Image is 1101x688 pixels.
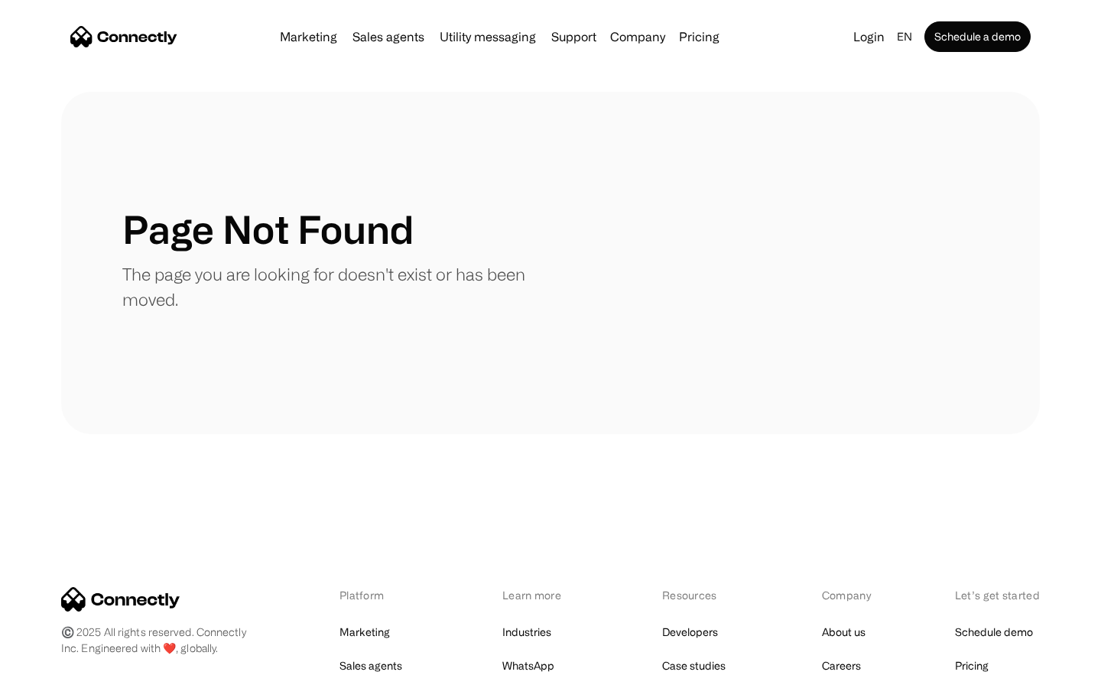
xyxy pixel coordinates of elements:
[822,655,861,677] a: Careers
[122,206,414,252] h1: Page Not Found
[502,587,583,603] div: Learn more
[545,31,602,43] a: Support
[847,26,891,47] a: Login
[822,621,866,643] a: About us
[955,655,989,677] a: Pricing
[339,621,390,643] a: Marketing
[955,621,1033,643] a: Schedule demo
[31,661,92,683] ul: Language list
[955,587,1040,603] div: Let’s get started
[346,31,430,43] a: Sales agents
[502,655,554,677] a: WhatsApp
[662,655,726,677] a: Case studies
[122,261,550,312] p: The page you are looking for doesn't exist or has been moved.
[662,587,742,603] div: Resources
[924,21,1031,52] a: Schedule a demo
[339,587,423,603] div: Platform
[610,26,665,47] div: Company
[434,31,542,43] a: Utility messaging
[339,655,402,677] a: Sales agents
[897,26,912,47] div: en
[662,621,718,643] a: Developers
[274,31,343,43] a: Marketing
[673,31,726,43] a: Pricing
[822,587,875,603] div: Company
[15,660,92,683] aside: Language selected: English
[502,621,551,643] a: Industries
